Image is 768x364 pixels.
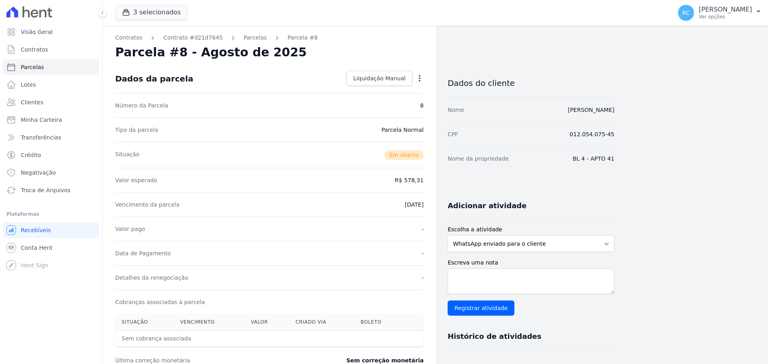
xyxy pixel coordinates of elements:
th: Situação [115,314,174,330]
dd: - [422,274,424,282]
a: Minha Carteira [3,112,99,128]
span: Crédito [21,151,41,159]
span: Parcelas [21,63,44,71]
a: Parcelas [244,34,267,42]
button: 3 selecionados [115,5,188,20]
button: RC [PERSON_NAME] Ver opções [672,2,768,24]
dt: Detalhes da renegociação [115,274,188,282]
a: Contratos [115,34,142,42]
dd: R$ 578,31 [395,176,424,184]
a: Recebíveis [3,222,99,238]
th: Valor [244,314,289,330]
input: Registrar atividade [448,300,514,316]
span: Lotes [21,81,36,89]
span: Clientes [21,98,43,106]
dt: Tipo da parcela [115,126,158,134]
div: Plataformas [6,209,96,219]
p: Ver opções [699,14,752,20]
span: Liquidação Manual [353,74,406,82]
dt: Data de Pagamento [115,249,171,257]
h2: Parcela #8 - Agosto de 2025 [115,45,307,60]
a: Conta Hent [3,240,99,256]
a: Parcela #8 [288,34,318,42]
a: Lotes [3,77,99,93]
a: Liquidação Manual [346,71,412,86]
dt: CPF [448,130,458,138]
a: Visão Geral [3,24,99,40]
dd: [DATE] [405,201,424,209]
a: Negativação [3,165,99,181]
span: Negativação [21,169,56,177]
dd: Parcela Normal [381,126,424,134]
th: Boleto [354,314,405,330]
dd: BL 4 - APTO 41 [572,155,614,163]
div: Dados da parcela [115,74,193,84]
label: Escreva uma nota [448,259,614,267]
dt: Nome [448,106,464,114]
dt: Situação [115,150,140,160]
a: Contratos [3,42,99,58]
dt: Vencimento da parcela [115,201,180,209]
dt: Valor esperado [115,176,157,184]
a: Troca de Arquivos [3,182,99,198]
span: Recebíveis [21,226,51,234]
th: Criado via [289,314,354,330]
nav: Breadcrumb [115,34,424,42]
th: Vencimento [174,314,244,330]
span: Visão Geral [21,28,53,36]
dt: Cobranças associadas à parcela [115,298,205,306]
a: Transferências [3,129,99,145]
span: Minha Carteira [21,116,62,124]
h3: Adicionar atividade [448,201,526,211]
a: Parcelas [3,59,99,75]
span: Conta Hent [21,244,52,252]
a: [PERSON_NAME] [568,107,614,113]
th: Sem cobrança associada [115,330,354,347]
span: Contratos [21,46,48,54]
a: Contrato #d21d7645 [163,34,223,42]
dd: - [422,249,424,257]
span: Transferências [21,133,61,141]
label: Escolha a atividade [448,225,614,234]
dd: 012.054.075-45 [570,130,614,138]
span: RC [682,10,690,16]
h3: Histórico de atividades [448,332,541,341]
span: Troca de Arquivos [21,186,70,194]
dd: - [422,225,424,233]
dt: Número da Parcela [115,101,168,109]
p: [PERSON_NAME] [699,6,752,14]
dt: Nome da propriedade [448,155,509,163]
h3: Dados do cliente [448,78,614,88]
a: Clientes [3,94,99,110]
dt: Valor pago [115,225,145,233]
a: Crédito [3,147,99,163]
span: Em Aberto [384,150,424,160]
dd: 8 [420,101,424,109]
